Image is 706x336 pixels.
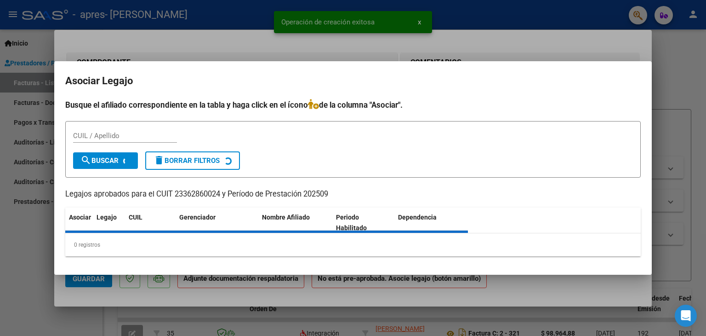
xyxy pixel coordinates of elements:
[145,151,240,170] button: Borrar Filtros
[176,208,258,238] datatable-header-cell: Gerenciador
[336,214,367,232] span: Periodo Habilitado
[65,72,641,90] h2: Asociar Legajo
[73,152,138,169] button: Buscar
[154,156,220,165] span: Borrar Filtros
[65,233,641,256] div: 0 registros
[394,208,468,238] datatable-header-cell: Dependencia
[80,155,91,166] mat-icon: search
[179,214,216,221] span: Gerenciador
[154,155,165,166] mat-icon: delete
[97,214,117,221] span: Legajo
[65,99,641,111] h4: Busque el afiliado correspondiente en la tabla y haga click en el ícono de la columna "Asociar".
[80,156,119,165] span: Buscar
[69,214,91,221] span: Asociar
[65,189,641,200] p: Legajos aprobados para el CUIT 23362860024 y Período de Prestación 202509
[125,208,176,238] datatable-header-cell: CUIL
[398,214,437,221] span: Dependencia
[258,208,332,238] datatable-header-cell: Nombre Afiliado
[332,208,394,238] datatable-header-cell: Periodo Habilitado
[675,305,697,327] div: Open Intercom Messenger
[93,208,125,238] datatable-header-cell: Legajo
[65,208,93,238] datatable-header-cell: Asociar
[262,214,310,221] span: Nombre Afiliado
[129,214,142,221] span: CUIL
